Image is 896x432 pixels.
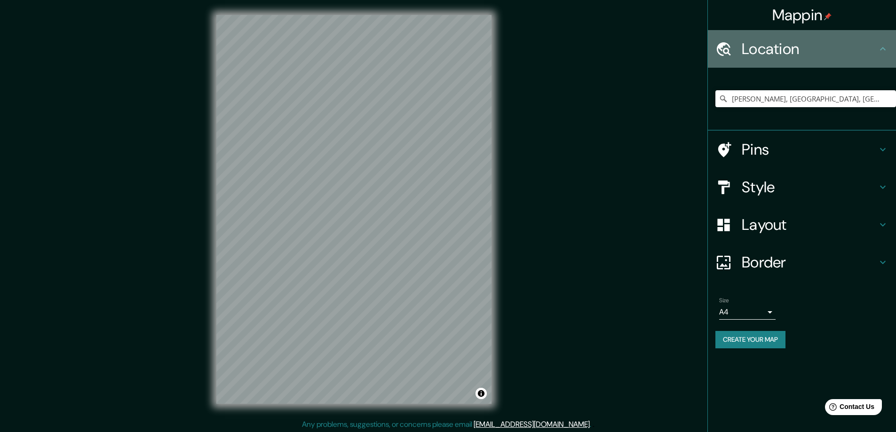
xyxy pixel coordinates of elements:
div: Layout [708,206,896,243]
h4: Pins [742,140,877,159]
h4: Border [742,253,877,272]
div: A4 [719,305,776,320]
div: . [591,419,593,430]
button: Toggle attribution [476,388,487,399]
h4: Layout [742,215,877,234]
div: Border [708,243,896,281]
h4: Style [742,178,877,196]
label: Size [719,297,729,305]
iframe: Help widget launcher [812,395,886,422]
canvas: Map [216,15,492,404]
button: Create your map [715,331,785,348]
div: Style [708,168,896,206]
h4: Mappin [772,6,832,24]
img: pin-icon.png [824,13,832,20]
p: Any problems, suggestions, or concerns please email . [302,419,591,430]
div: Location [708,30,896,68]
a: [EMAIL_ADDRESS][DOMAIN_NAME] [474,419,590,429]
h4: Location [742,39,877,58]
div: . [593,419,595,430]
div: Pins [708,131,896,168]
input: Pick your city or area [715,90,896,107]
